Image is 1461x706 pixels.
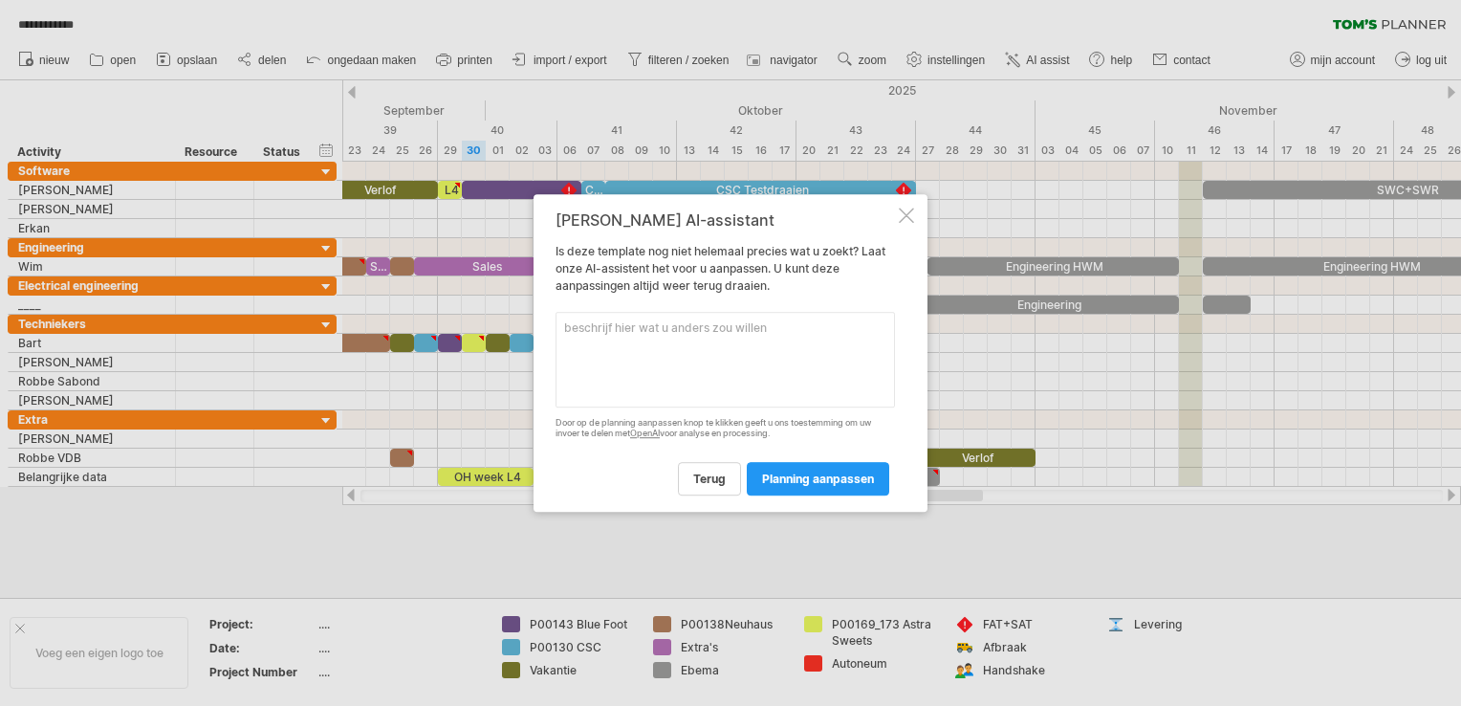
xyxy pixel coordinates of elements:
span: terug [693,472,726,486]
a: terug [678,462,741,496]
a: OpenAI [630,428,660,438]
div: Is deze template nog niet helemaal precies wat u zoekt? Laat onze AI-assistent het voor u aanpass... [556,211,895,495]
div: [PERSON_NAME] AI-assistant [556,211,895,229]
a: planning aanpassen [747,462,889,496]
div: Door op de planning aanpassen knop te klikken geeft u ons toestemming om uw invoer te delen met v... [556,418,895,439]
span: planning aanpassen [762,472,874,486]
